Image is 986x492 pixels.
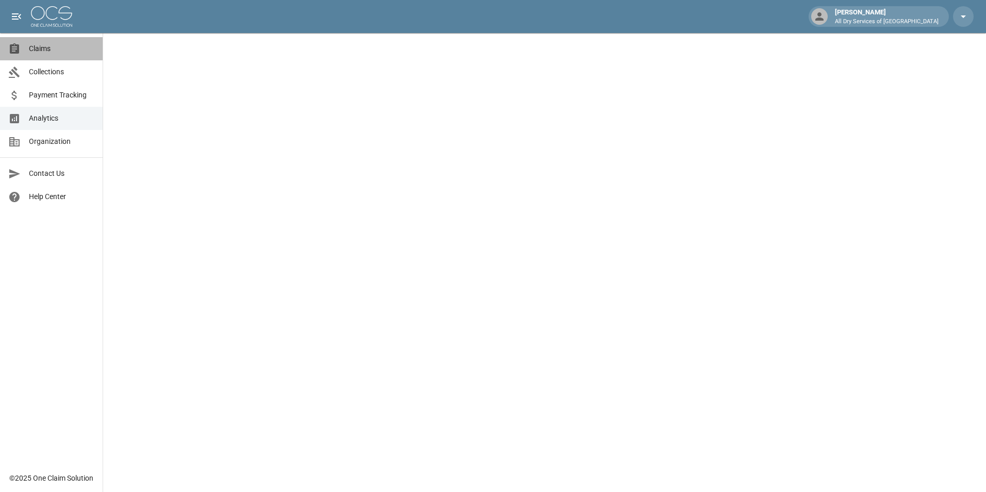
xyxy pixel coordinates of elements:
span: Claims [29,43,94,54]
span: Collections [29,67,94,77]
span: Help Center [29,191,94,202]
span: Payment Tracking [29,90,94,101]
iframe: Embedded Dashboard [103,33,986,489]
span: Analytics [29,113,94,124]
span: Contact Us [29,168,94,179]
div: [PERSON_NAME] [831,7,943,26]
img: ocs-logo-white-transparent.png [31,6,72,27]
button: open drawer [6,6,27,27]
div: © 2025 One Claim Solution [9,473,93,483]
p: All Dry Services of [GEOGRAPHIC_DATA] [835,18,939,26]
span: Organization [29,136,94,147]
